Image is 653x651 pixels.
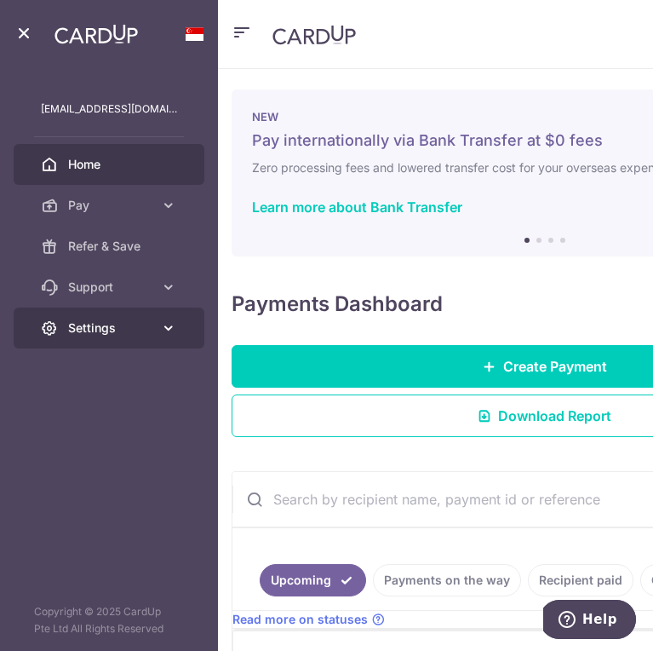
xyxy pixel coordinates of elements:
a: Home [14,144,204,185]
a: Settings [14,308,204,349]
span: Home [68,156,177,173]
a: Learn more about Bank Transfer [252,199,462,216]
img: CardUp [54,24,138,44]
span: Create Payment [503,356,607,377]
img: CardUp [272,25,356,45]
span: Help [39,12,74,27]
p: Copyright © 2025 CardUp Pte Ltd All Rights Reserved [14,603,204,637]
h4: Payments Dashboard [232,291,443,318]
a: Read more on statuses [232,611,385,628]
a: Upcoming [260,564,366,596]
a: Refer & Save [14,226,204,267]
a: Payments on the way [373,564,521,596]
iframe: Opens a widget where you can find more information [543,600,636,642]
span: Support [68,279,153,296]
span: Settings [68,320,153,337]
span: Refer & Save [68,238,177,255]
span: Read more on statuses [232,611,368,628]
p: [EMAIL_ADDRESS][DOMAIN_NAME] [41,101,177,118]
a: Support [14,267,204,308]
a: Recipient paid [528,564,633,596]
a: Pay [14,185,204,226]
span: Download Report [498,406,611,426]
span: Pay [68,197,153,214]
